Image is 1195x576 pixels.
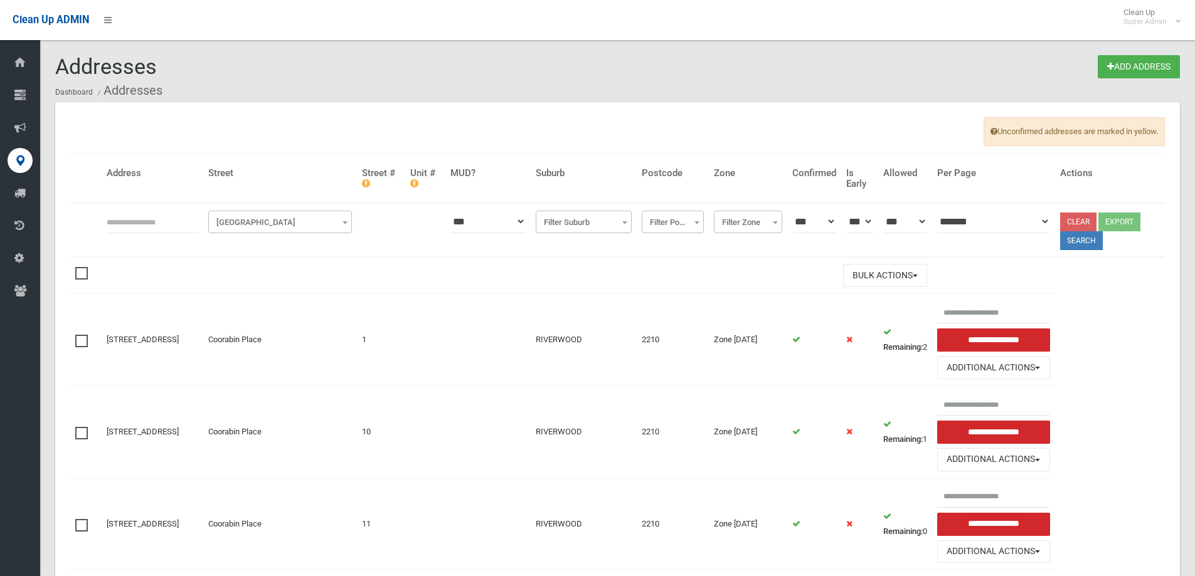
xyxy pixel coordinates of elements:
[637,294,709,386] td: 2210
[531,478,637,570] td: RIVERWOOD
[13,14,89,26] span: Clean Up ADMIN
[410,168,440,189] h4: Unit #
[357,294,405,386] td: 1
[642,211,704,233] span: Filter Postcode
[1117,8,1179,26] span: Clean Up
[937,448,1050,471] button: Additional Actions
[536,211,632,233] span: Filter Suburb
[211,214,349,231] span: Filter Street
[107,519,179,528] a: [STREET_ADDRESS]
[203,294,357,386] td: Coorabin Place
[709,386,787,478] td: Zone [DATE]
[642,168,704,179] h4: Postcode
[531,294,637,386] td: RIVERWOOD
[539,214,629,231] span: Filter Suburb
[846,168,873,189] h4: Is Early
[1060,168,1160,179] h4: Actions
[55,88,93,97] a: Dashboard
[937,168,1050,179] h4: Per Page
[357,478,405,570] td: 11
[792,168,836,179] h4: Confirmed
[637,386,709,478] td: 2210
[208,168,352,179] h4: Street
[55,54,157,79] span: Addresses
[107,427,179,436] a: [STREET_ADDRESS]
[1098,55,1180,78] a: Add Address
[95,79,162,102] li: Addresses
[709,478,787,570] td: Zone [DATE]
[937,356,1050,379] button: Additional Actions
[1123,17,1167,26] small: Super Admin
[536,168,632,179] h4: Suburb
[203,478,357,570] td: Coorabin Place
[878,478,932,570] td: 0
[937,540,1050,563] button: Additional Actions
[362,168,400,189] h4: Street #
[883,342,923,352] strong: Remaining:
[637,478,709,570] td: 2210
[208,211,352,233] span: Filter Street
[883,168,927,179] h4: Allowed
[878,386,932,478] td: 1
[531,386,637,478] td: RIVERWOOD
[883,434,923,444] strong: Remaining:
[883,526,923,536] strong: Remaining:
[714,168,782,179] h4: Zone
[450,168,526,179] h4: MUD?
[1060,231,1103,250] button: Search
[709,294,787,386] td: Zone [DATE]
[203,386,357,478] td: Coorabin Place
[714,211,782,233] span: Filter Zone
[107,168,198,179] h4: Address
[843,264,927,287] button: Bulk Actions
[717,214,779,231] span: Filter Zone
[1098,212,1140,231] button: Export
[357,386,405,478] td: 10
[984,117,1165,146] span: Unconfirmed addresses are marked in yellow.
[1060,212,1097,231] a: Clear
[107,335,179,344] a: [STREET_ADDRESS]
[645,214,701,231] span: Filter Postcode
[878,294,932,386] td: 2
